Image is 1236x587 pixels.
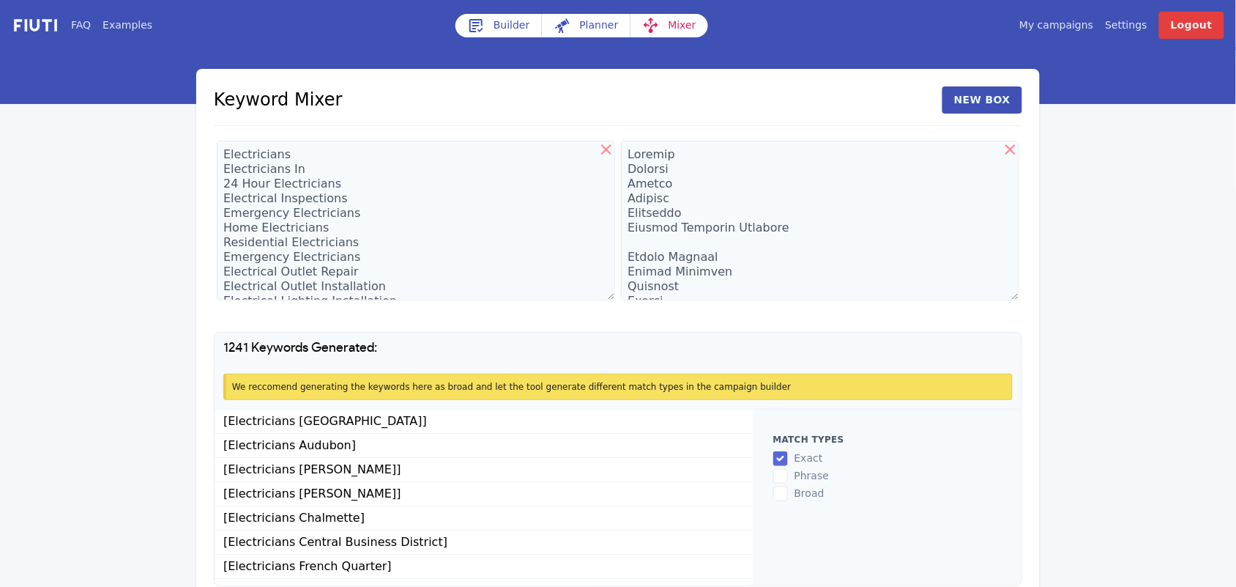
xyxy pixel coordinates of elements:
li: [Electricians [PERSON_NAME]] [215,482,753,506]
a: Examples [103,18,152,33]
img: f731f27.png [12,17,59,34]
input: phrase [773,469,788,484]
a: My campaigns [1019,18,1093,33]
input: broad [773,487,788,501]
li: [Electricians Audubon] [215,434,753,458]
button: New Box [942,86,1022,114]
a: Planner [542,14,630,37]
input: exact [773,451,788,466]
span: phrase [794,470,830,481]
a: Settings [1106,18,1147,33]
li: [Electricians Central Business District] [215,531,753,555]
li: [Electricians Chalmette] [215,506,753,531]
a: Logout [1159,12,1224,39]
a: Mixer [630,14,708,37]
li: [Electricians French Quarter] [215,555,753,579]
a: FAQ [71,18,91,33]
a: Builder [455,14,542,37]
div: We reccomend generating the keywords here as broad and let the tool generate different match type... [223,374,1013,400]
h2: Match types [773,433,1001,446]
h1: Keyword Mixer [214,86,343,113]
span: broad [794,487,824,499]
li: [Electricians [GEOGRAPHIC_DATA]] [215,410,753,434]
span: exact [794,452,823,464]
li: [Electricians [PERSON_NAME]] [215,458,753,482]
h1: 1241 Keywords Generated: [215,333,1021,364]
